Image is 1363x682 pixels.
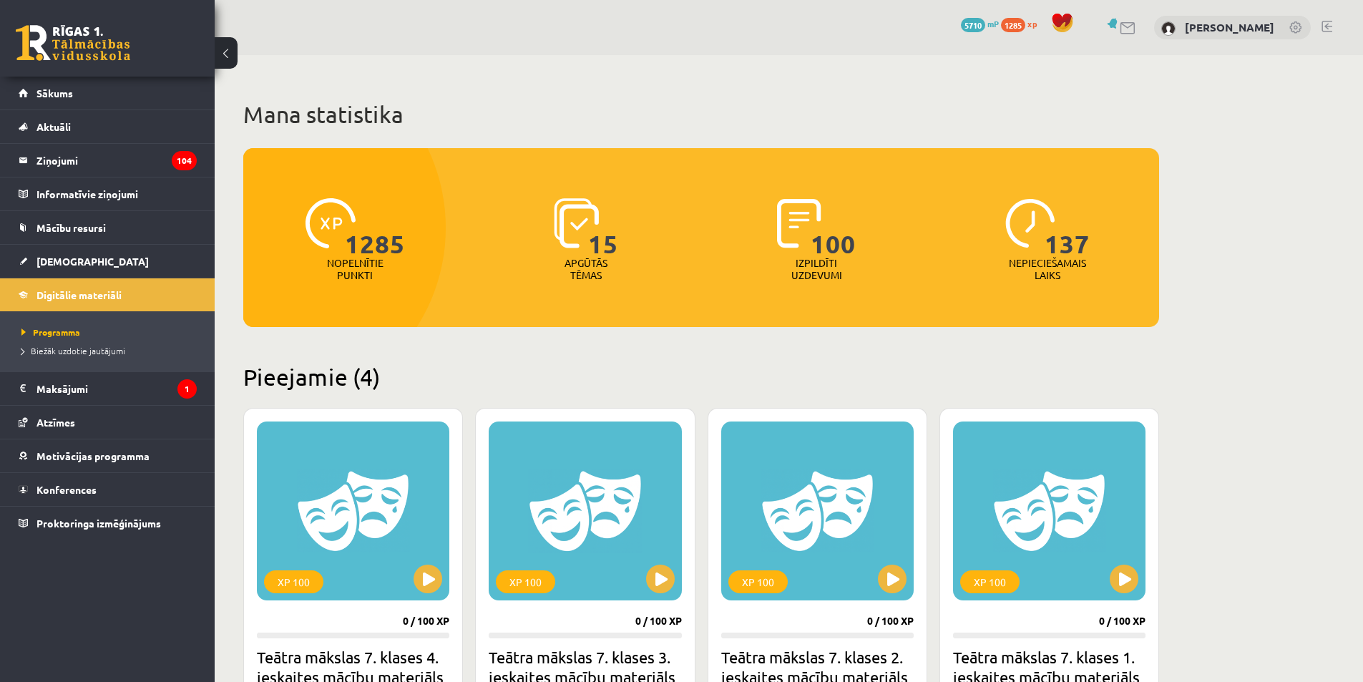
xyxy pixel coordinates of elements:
[961,18,999,29] a: 5710 mP
[19,473,197,506] a: Konferences
[1005,198,1055,248] img: icon-clock-7be60019b62300814b6bd22b8e044499b485619524d84068768e800edab66f18.svg
[177,379,197,399] i: 1
[554,198,599,248] img: icon-learned-topics-4a711ccc23c960034f471b6e78daf4a3bad4a20eaf4de84257b87e66633f6470.svg
[19,110,197,143] a: Aktuāli
[243,363,1159,391] h2: Pieejamie (4)
[16,25,130,61] a: Rīgas 1. Tālmācības vidusskola
[36,120,71,133] span: Aktuāli
[1027,18,1037,29] span: xp
[327,257,384,281] p: Nopelnītie punkti
[987,18,999,29] span: mP
[345,198,405,257] span: 1285
[19,245,197,278] a: [DEMOGRAPHIC_DATA]
[36,372,197,405] legend: Maksājumi
[306,198,356,248] img: icon-xp-0682a9bc20223a9ccc6f5883a126b849a74cddfe5390d2b41b4391c66f2066e7.svg
[172,151,197,170] i: 104
[788,257,844,281] p: Izpildīti uzdevumi
[36,517,161,530] span: Proktoringa izmēģinājums
[36,288,122,301] span: Digitālie materiāli
[19,77,197,109] a: Sākums
[19,372,197,405] a: Maksājumi1
[1045,198,1090,257] span: 137
[19,144,197,177] a: Ziņojumi104
[264,570,323,593] div: XP 100
[21,326,200,338] a: Programma
[1009,257,1086,281] p: Nepieciešamais laiks
[558,257,614,281] p: Apgūtās tēmas
[496,570,555,593] div: XP 100
[21,326,80,338] span: Programma
[1001,18,1044,29] a: 1285 xp
[36,221,106,234] span: Mācību resursi
[36,449,150,462] span: Motivācijas programma
[961,18,985,32] span: 5710
[19,507,197,540] a: Proktoringa izmēģinājums
[36,177,197,210] legend: Informatīvie ziņojumi
[21,344,200,357] a: Biežāk uzdotie jautājumi
[1185,20,1274,34] a: [PERSON_NAME]
[19,406,197,439] a: Atzīmes
[960,570,1020,593] div: XP 100
[777,198,821,248] img: icon-completed-tasks-ad58ae20a441b2904462921112bc710f1caf180af7a3daa7317a5a94f2d26646.svg
[19,211,197,244] a: Mācību resursi
[1161,21,1176,36] img: Aleksandrs Koroļovs
[728,570,788,593] div: XP 100
[36,144,197,177] legend: Ziņojumi
[36,416,75,429] span: Atzīmes
[36,255,149,268] span: [DEMOGRAPHIC_DATA]
[21,345,125,356] span: Biežāk uzdotie jautājumi
[36,483,97,496] span: Konferences
[243,100,1159,129] h1: Mana statistika
[19,278,197,311] a: Digitālie materiāli
[19,177,197,210] a: Informatīvie ziņojumi
[19,439,197,472] a: Motivācijas programma
[811,198,856,257] span: 100
[1001,18,1025,32] span: 1285
[588,198,618,257] span: 15
[36,87,73,99] span: Sākums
